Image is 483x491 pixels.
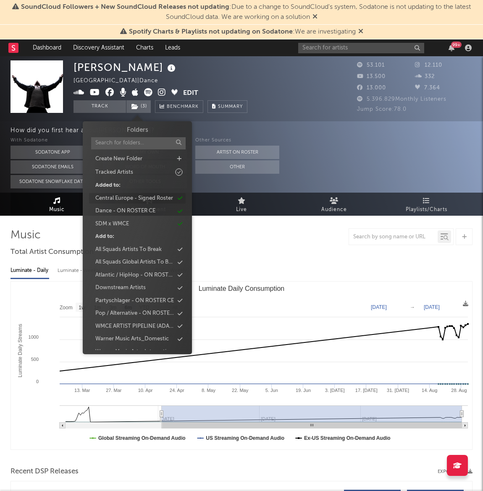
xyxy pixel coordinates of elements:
text: 10. Apr [138,388,153,393]
span: 7.364 [415,85,440,91]
text: 31. [DATE] [387,388,409,393]
a: Live [195,193,288,216]
span: 13.500 [357,74,386,79]
span: : Due to a change to SoundCloud's system, Sodatone is not updating to the latest SoundCloud data.... [21,4,471,21]
text: 17. [DATE] [355,388,378,393]
text: 19. Jun [296,388,311,393]
span: Live [236,205,247,215]
div: Other Sources [195,136,279,146]
text: Global Streaming On-Demand Audio [98,435,186,441]
svg: Luminate Daily Consumption [11,282,472,449]
div: SDM x WMCE [95,220,129,228]
button: Edit [183,88,198,99]
div: Tracked Artists [95,168,133,177]
div: Warner Music Arts_Domestic [95,335,169,343]
div: Luminate - Weekly [58,264,102,278]
span: Summary [218,104,243,109]
span: 13.000 [357,85,386,91]
button: Sodatone Snowflake Data [10,175,94,188]
text: Luminate Daily Streams [17,324,23,377]
span: SoundCloud Followers + New SoundCloud Releases not updating [21,4,229,10]
div: Added to: [95,181,121,190]
h3: Folders [126,125,148,135]
text: Luminate Daily Consumption [199,285,285,292]
div: Pop / Alternative - ON ROSTER CE [95,309,174,318]
span: 12.110 [415,63,442,68]
div: [PERSON_NAME] [73,60,178,74]
text: 1w [79,305,85,311]
span: 5.396.829 Monthly Listeners [357,97,446,102]
div: Atlantic / HipHop - ON ROSTER CE [95,271,174,279]
span: Dismiss [358,29,363,35]
a: Leads [159,39,186,56]
span: Playlists/Charts [406,205,447,215]
div: Warner Music Arts_International [95,348,174,356]
text: Ex-US Streaming On-Demand Audio [304,435,391,441]
div: Central Europe - Signed Roster [95,194,173,203]
div: Downstream Artists [95,284,146,292]
text: 5. Jun [265,388,278,393]
a: Charts [130,39,159,56]
a: Audience [288,193,380,216]
text: 1000 [29,334,39,340]
span: Jump Score: 78.0 [357,107,407,112]
span: Total Artist Consumption [10,247,94,257]
button: Summary [207,100,247,113]
div: How did you first hear about [PERSON_NAME] ? [10,125,483,136]
div: WMCE ARTIST PIPELINE (ADA + A&R) [95,322,174,331]
a: Benchmark [155,100,203,113]
button: 99+ [449,44,454,51]
text: 28. Aug [451,388,467,393]
button: Other [195,160,279,174]
text: 8. May [202,388,216,393]
div: Dance - ON ROSTER CE [95,207,155,215]
a: Playlists/Charts [380,193,472,216]
input: Search for artists [298,43,424,53]
div: Partyschlager - ON ROSTER CE [95,297,174,305]
button: Track [73,100,126,113]
input: Search for folders... [91,137,186,149]
button: (3) [126,100,151,113]
span: 332 [415,74,435,79]
div: 99 + [451,42,462,48]
div: With Sodatone [10,136,94,146]
div: [GEOGRAPHIC_DATA] | Dance [73,76,168,86]
text: [DATE] [371,304,387,310]
a: Discovery Assistant [67,39,130,56]
span: : We are investigating [129,29,356,35]
span: ( 3 ) [126,100,151,113]
span: Spotify Charts & Playlists not updating on Sodatone [129,29,293,35]
text: [DATE] [424,304,440,310]
a: Dashboard [27,39,67,56]
text: Zoom [60,305,73,311]
text: 14. Aug [422,388,437,393]
span: Benchmark [167,102,199,112]
span: Audience [321,205,347,215]
div: All Squads Artists To Break [95,245,162,254]
input: Search by song name or URL [349,234,438,240]
button: Sodatone Emails [10,160,94,174]
div: All Squads Global Artists To Break [95,258,174,266]
text: 13. Mar [74,388,90,393]
text: 0 [36,379,39,384]
text: 22. May [232,388,249,393]
text: 27. Mar [106,388,122,393]
text: 500 [31,357,39,362]
text: → [410,304,415,310]
span: Recent DSP Releases [10,467,79,477]
div: Add to: [95,232,114,241]
div: Luminate - Daily [10,264,49,278]
button: Artist on Roster [195,146,279,159]
span: Music [49,205,65,215]
button: Sodatone App [10,146,94,159]
div: Create New Folder [95,155,142,163]
button: Export CSV [438,469,472,474]
text: 3. [DATE] [325,388,345,393]
a: Music [10,193,103,216]
span: Dismiss [312,14,318,21]
span: 53.101 [357,63,385,68]
text: 24. Apr [170,388,184,393]
text: US Streaming On-Demand Audio [206,435,284,441]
